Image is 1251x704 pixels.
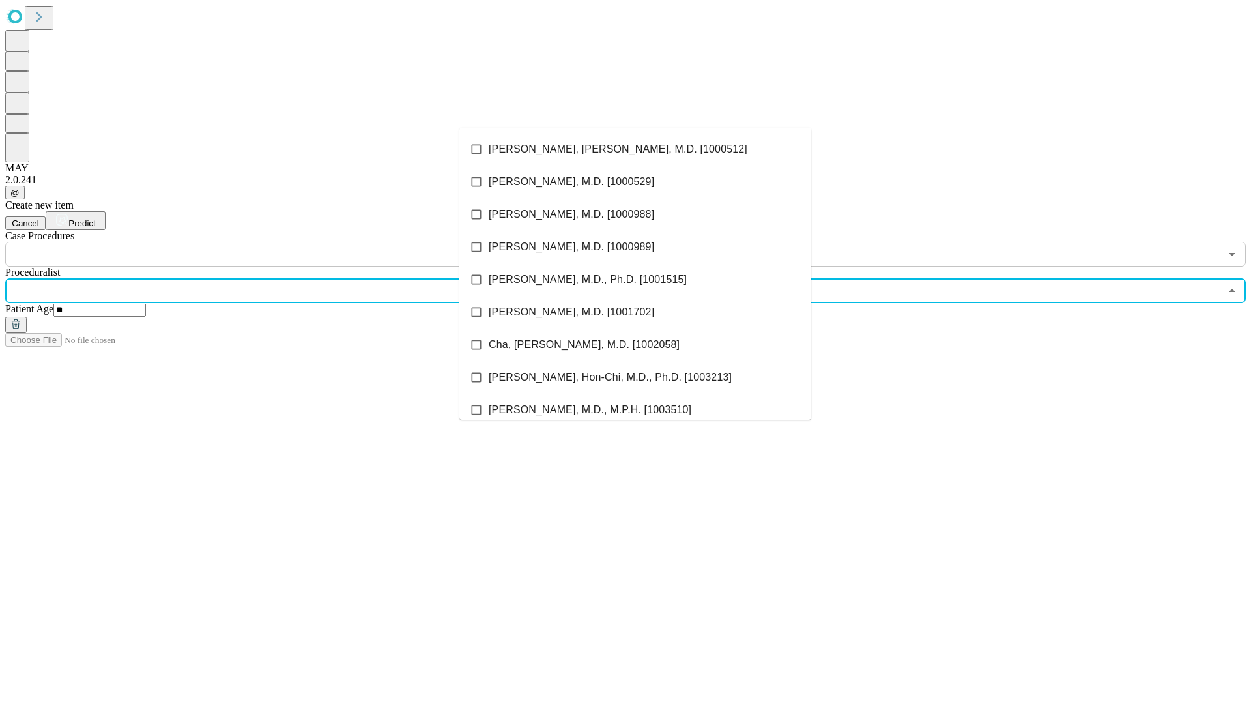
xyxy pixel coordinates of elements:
[46,211,106,230] button: Predict
[489,207,654,222] span: [PERSON_NAME], M.D. [1000988]
[5,162,1246,174] div: MAY
[489,402,691,418] span: [PERSON_NAME], M.D., M.P.H. [1003510]
[489,304,654,320] span: [PERSON_NAME], M.D. [1001702]
[489,141,747,157] span: [PERSON_NAME], [PERSON_NAME], M.D. [1000512]
[5,174,1246,186] div: 2.0.241
[5,230,74,241] span: Scheduled Procedure
[10,188,20,198] span: @
[489,272,687,287] span: [PERSON_NAME], M.D., Ph.D. [1001515]
[489,337,680,353] span: Cha, [PERSON_NAME], M.D. [1002058]
[5,216,46,230] button: Cancel
[5,303,53,314] span: Patient Age
[5,186,25,199] button: @
[489,370,732,385] span: [PERSON_NAME], Hon-Chi, M.D., Ph.D. [1003213]
[68,218,95,228] span: Predict
[489,174,654,190] span: [PERSON_NAME], M.D. [1000529]
[1223,282,1241,300] button: Close
[489,239,654,255] span: [PERSON_NAME], M.D. [1000989]
[5,267,60,278] span: Proceduralist
[12,218,39,228] span: Cancel
[5,199,74,211] span: Create new item
[1223,245,1241,263] button: Open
